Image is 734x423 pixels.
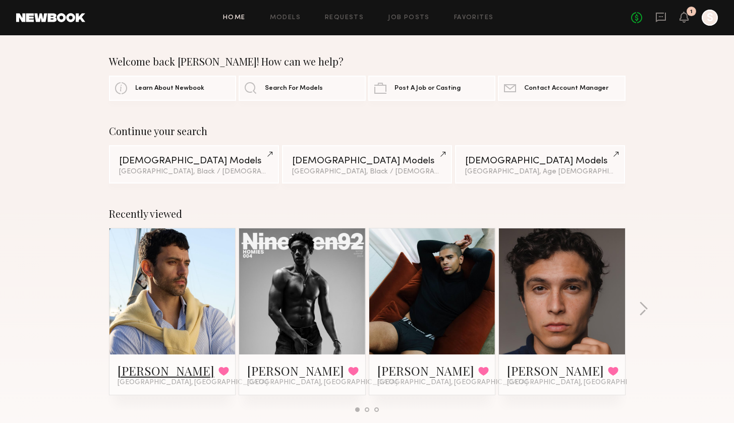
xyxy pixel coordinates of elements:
[454,15,494,21] a: Favorites
[388,15,430,21] a: Job Posts
[118,362,214,379] a: [PERSON_NAME]
[109,145,279,184] a: [DEMOGRAPHIC_DATA] Models[GEOGRAPHIC_DATA], Black / [DEMOGRAPHIC_DATA]
[498,76,625,101] a: Contact Account Manager
[507,362,604,379] a: [PERSON_NAME]
[239,76,366,101] a: Search For Models
[119,168,269,175] div: [GEOGRAPHIC_DATA], Black / [DEMOGRAPHIC_DATA]
[109,76,236,101] a: Learn About Newbook
[109,55,626,68] div: Welcome back [PERSON_NAME]! How can we help?
[465,156,615,166] div: [DEMOGRAPHIC_DATA] Models
[282,145,452,184] a: [DEMOGRAPHIC_DATA] Models[GEOGRAPHIC_DATA], Black / [DEMOGRAPHIC_DATA]
[702,10,718,26] a: S
[292,156,442,166] div: [DEMOGRAPHIC_DATA] Models
[377,379,528,387] span: [GEOGRAPHIC_DATA], [GEOGRAPHIC_DATA]
[325,15,364,21] a: Requests
[265,85,323,92] span: Search For Models
[524,85,608,92] span: Contact Account Manager
[377,362,474,379] a: [PERSON_NAME]
[394,85,461,92] span: Post A Job or Casting
[465,168,615,175] div: [GEOGRAPHIC_DATA], Age [DEMOGRAPHIC_DATA] y.o.
[109,125,626,137] div: Continue your search
[247,379,398,387] span: [GEOGRAPHIC_DATA], [GEOGRAPHIC_DATA]
[119,156,269,166] div: [DEMOGRAPHIC_DATA] Models
[109,208,626,220] div: Recently viewed
[270,15,301,21] a: Models
[690,9,693,15] div: 1
[455,145,625,184] a: [DEMOGRAPHIC_DATA] Models[GEOGRAPHIC_DATA], Age [DEMOGRAPHIC_DATA] y.o.
[368,76,495,101] a: Post A Job or Casting
[292,168,442,175] div: [GEOGRAPHIC_DATA], Black / [DEMOGRAPHIC_DATA]
[247,362,344,379] a: [PERSON_NAME]
[118,379,268,387] span: [GEOGRAPHIC_DATA], [GEOGRAPHIC_DATA]
[135,85,204,92] span: Learn About Newbook
[507,379,657,387] span: [GEOGRAPHIC_DATA], [GEOGRAPHIC_DATA]
[223,15,246,21] a: Home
